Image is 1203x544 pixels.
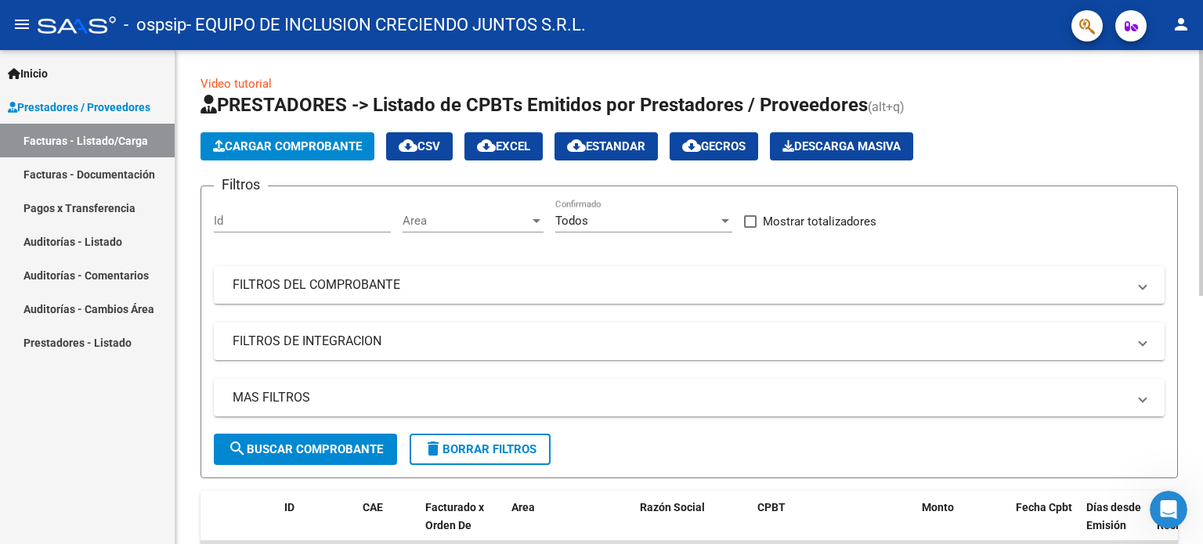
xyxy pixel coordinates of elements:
[477,139,530,153] span: EXCEL
[214,379,1165,416] mat-expansion-panel-header: MAS FILTROS
[228,442,383,456] span: Buscar Comprobante
[464,132,543,160] button: EXCEL
[424,439,443,458] mat-icon: delete
[284,501,294,513] span: ID
[425,501,484,531] span: Facturado x Orden De
[782,139,901,153] span: Descarga Masiva
[363,501,383,513] span: CAE
[770,132,913,160] button: Descarga Masiva
[682,139,746,153] span: Gecros
[13,15,31,34] mat-icon: menu
[386,132,453,160] button: CSV
[214,434,397,465] button: Buscar Comprobante
[477,136,496,155] mat-icon: cloud_download
[868,99,905,114] span: (alt+q)
[640,501,705,513] span: Razón Social
[8,65,48,82] span: Inicio
[770,132,913,160] app-download-masive: Descarga masiva de comprobantes (adjuntos)
[233,333,1127,350] mat-panel-title: FILTROS DE INTEGRACION
[233,389,1127,406] mat-panel-title: MAS FILTROS
[567,139,645,153] span: Estandar
[200,94,868,116] span: PRESTADORES -> Listado de CPBTs Emitidos por Prestadores / Proveedores
[757,501,786,513] span: CPBT
[233,276,1127,294] mat-panel-title: FILTROS DEL COMPROBANTE
[410,434,551,465] button: Borrar Filtros
[555,132,658,160] button: Estandar
[399,136,417,155] mat-icon: cloud_download
[682,136,701,155] mat-icon: cloud_download
[511,501,535,513] span: Area
[567,136,586,155] mat-icon: cloud_download
[763,212,876,231] span: Mostrar totalizadores
[8,99,150,116] span: Prestadores / Proveedores
[670,132,758,160] button: Gecros
[555,214,588,228] span: Todos
[1086,501,1141,531] span: Días desde Emisión
[922,501,954,513] span: Monto
[1016,501,1072,513] span: Fecha Cpbt
[214,266,1165,304] mat-expansion-panel-header: FILTROS DEL COMPROBANTE
[214,174,268,196] h3: Filtros
[186,8,586,42] span: - EQUIPO DE INCLUSION CRECIENDO JUNTOS S.R.L.
[424,442,536,456] span: Borrar Filtros
[399,139,440,153] span: CSV
[1172,15,1190,34] mat-icon: person
[213,139,362,153] span: Cargar Comprobante
[1157,501,1201,531] span: Fecha Recibido
[200,77,272,91] a: Video tutorial
[228,439,247,458] mat-icon: search
[1150,491,1187,528] iframe: Intercom live chat
[200,132,374,160] button: Cargar Comprobante
[124,8,186,42] span: - ospsip
[214,322,1165,360] mat-expansion-panel-header: FILTROS DE INTEGRACION
[403,214,529,228] span: Area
